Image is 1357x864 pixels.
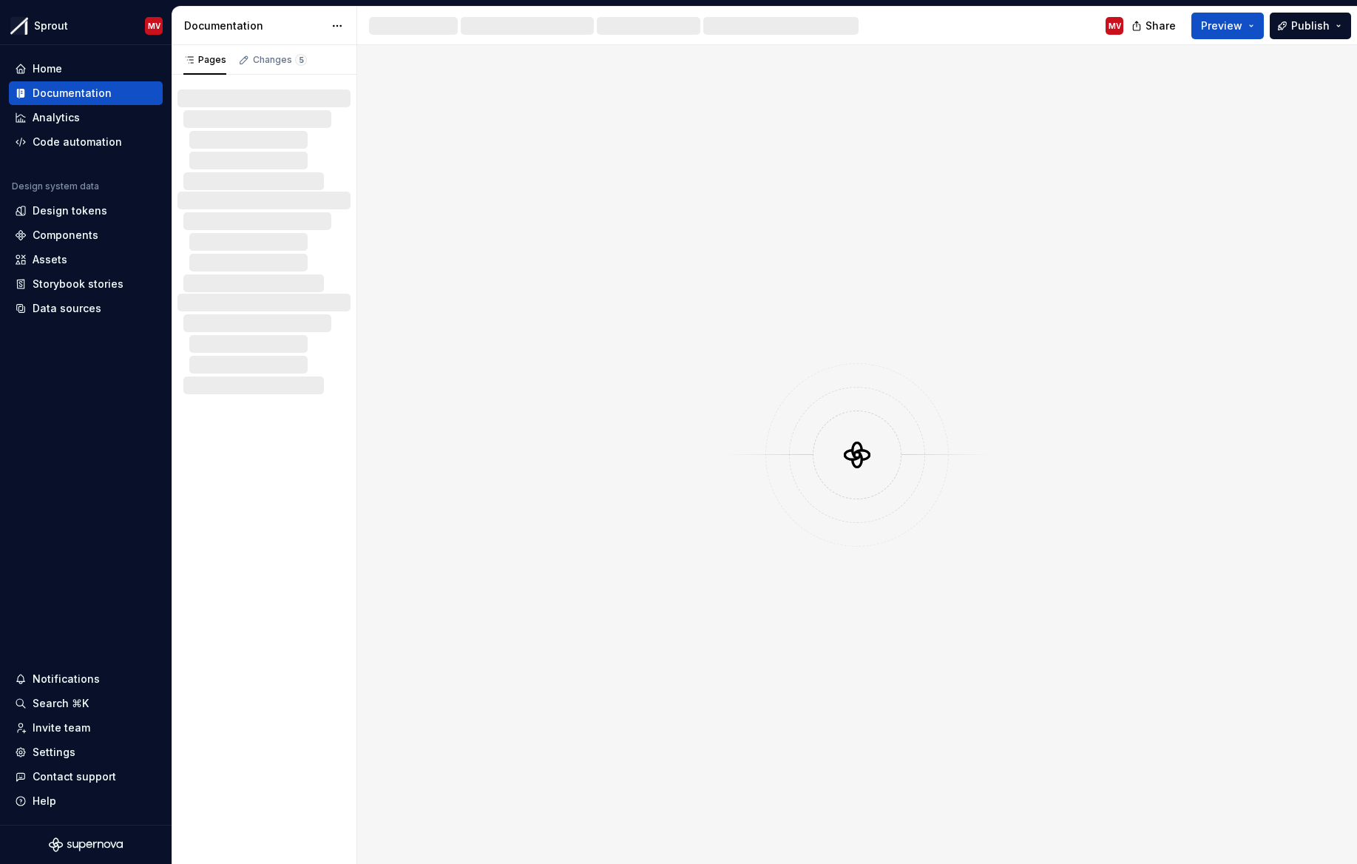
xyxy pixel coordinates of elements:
[1191,13,1264,39] button: Preview
[9,692,163,715] button: Search ⌘K
[1291,18,1330,33] span: Publish
[9,223,163,247] a: Components
[295,54,307,66] span: 5
[1201,18,1242,33] span: Preview
[9,81,163,105] a: Documentation
[1109,20,1121,32] div: MV
[1146,18,1176,33] span: Share
[253,54,307,66] div: Changes
[9,667,163,691] button: Notifications
[33,794,56,809] div: Help
[33,228,98,243] div: Components
[10,17,28,35] img: b6c2a6ff-03c2-4811-897b-2ef07e5e0e51.png
[12,180,99,192] div: Design system data
[3,10,169,41] button: SproutMV
[1124,13,1185,39] button: Share
[33,110,80,125] div: Analytics
[183,54,226,66] div: Pages
[33,135,122,149] div: Code automation
[33,277,123,291] div: Storybook stories
[9,106,163,129] a: Analytics
[33,301,101,316] div: Data sources
[33,745,75,760] div: Settings
[9,130,163,154] a: Code automation
[9,740,163,764] a: Settings
[9,765,163,789] button: Contact support
[33,61,62,76] div: Home
[184,18,324,33] div: Documentation
[33,672,100,686] div: Notifications
[1270,13,1351,39] button: Publish
[33,720,90,735] div: Invite team
[33,203,107,218] div: Design tokens
[9,57,163,81] a: Home
[9,248,163,271] a: Assets
[33,769,116,784] div: Contact support
[33,252,67,267] div: Assets
[9,297,163,320] a: Data sources
[9,272,163,296] a: Storybook stories
[49,837,123,852] svg: Supernova Logo
[34,18,68,33] div: Sprout
[33,696,89,711] div: Search ⌘K
[9,789,163,813] button: Help
[33,86,112,101] div: Documentation
[148,20,160,32] div: MV
[9,199,163,223] a: Design tokens
[9,716,163,740] a: Invite team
